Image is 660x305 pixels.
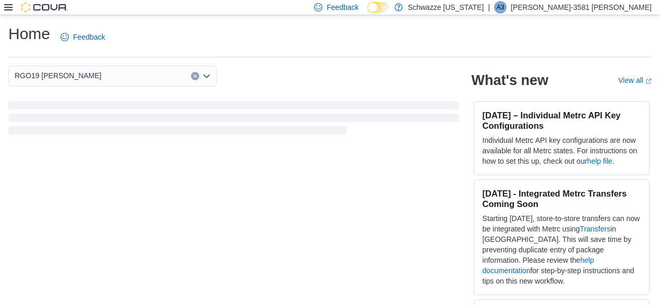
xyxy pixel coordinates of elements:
[483,213,641,286] p: Starting [DATE], store-to-store transfers can now be integrated with Metrc using in [GEOGRAPHIC_D...
[645,78,652,84] svg: External link
[488,1,490,14] p: |
[21,2,68,13] img: Cova
[73,32,105,42] span: Feedback
[8,103,459,137] span: Loading
[8,23,50,44] h1: Home
[494,1,507,14] div: Amanda-3581 Rodriguez
[483,188,641,209] h3: [DATE] - Integrated Metrc Transfers Coming Soon
[367,13,368,14] span: Dark Mode
[15,69,102,82] span: RGO19 [PERSON_NAME]
[580,225,610,233] a: Transfers
[483,110,641,131] h3: [DATE] – Individual Metrc API Key Configurations
[497,1,505,14] span: A3
[587,157,612,165] a: help file
[511,1,652,14] p: [PERSON_NAME]-3581 [PERSON_NAME]
[327,2,358,13] span: Feedback
[367,2,389,13] input: Dark Mode
[191,72,199,80] button: Clear input
[483,135,641,166] p: Individual Metrc API key configurations are now available for all Metrc states. For instructions ...
[408,1,484,14] p: Schwazze [US_STATE]
[618,76,652,84] a: View allExternal link
[483,256,594,275] a: help documentation
[202,72,211,80] button: Open list of options
[56,27,109,47] a: Feedback
[472,72,548,89] h2: What's new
